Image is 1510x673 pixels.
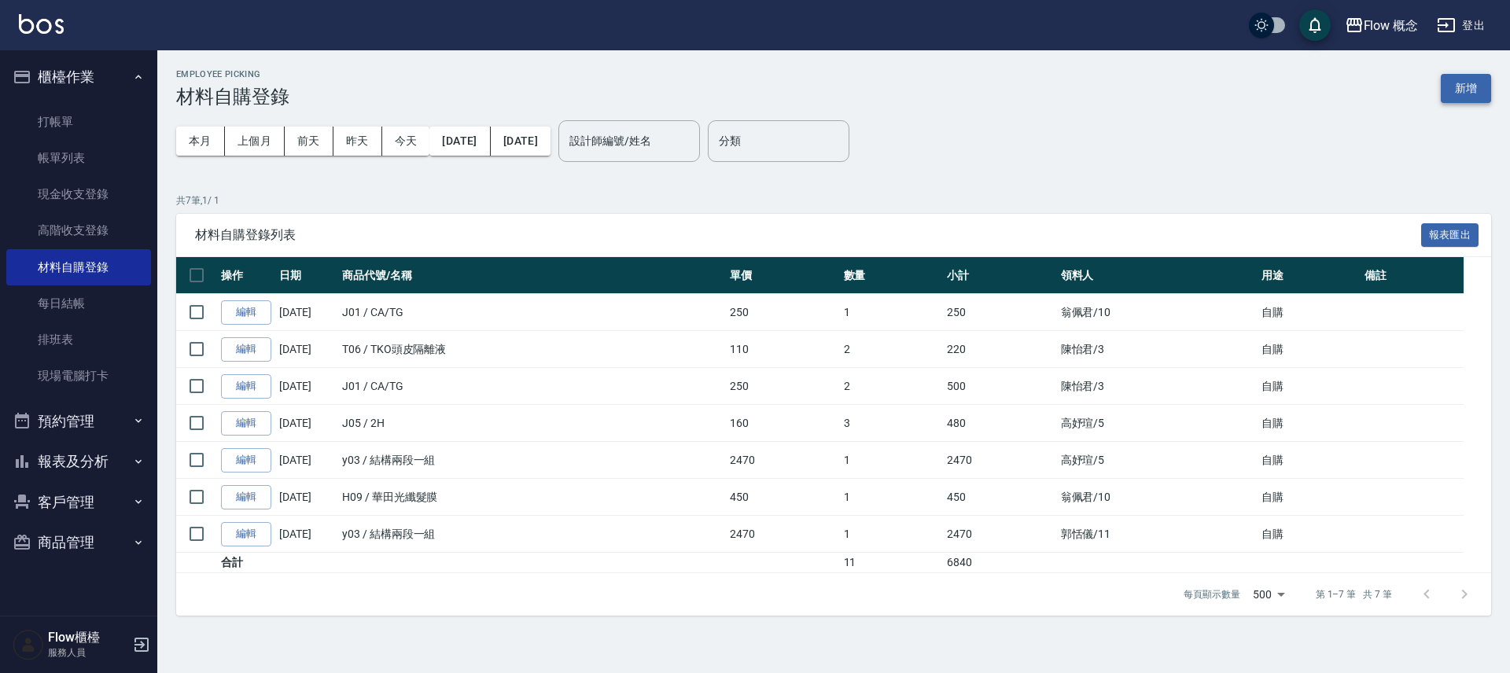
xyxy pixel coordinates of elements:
[726,368,840,405] td: 250
[840,479,943,516] td: 1
[6,140,151,176] a: 帳單列表
[6,285,151,322] a: 每日結帳
[217,257,275,294] th: 操作
[726,479,840,516] td: 450
[221,300,271,325] a: 編輯
[1258,442,1361,479] td: 自購
[13,629,44,660] img: Person
[1441,80,1491,95] a: 新增
[491,127,551,156] button: [DATE]
[338,442,726,479] td: y03 / 結構兩段一組
[6,358,151,394] a: 現場電腦打卡
[943,442,1057,479] td: 2470
[1258,368,1361,405] td: 自購
[6,212,151,248] a: 高階收支登錄
[1057,516,1258,553] td: 郭恬儀 /11
[195,227,1421,243] span: 材料自購登錄列表
[6,522,151,563] button: 商品管理
[1057,405,1258,442] td: 高妤瑄 /5
[275,479,338,516] td: [DATE]
[176,86,289,108] h3: 材料自購登錄
[338,479,726,516] td: H09 / 華田光纖髮膜
[943,331,1057,368] td: 220
[726,405,840,442] td: 160
[176,127,225,156] button: 本月
[338,516,726,553] td: y03 / 結構兩段一組
[221,448,271,473] a: 編輯
[943,368,1057,405] td: 500
[176,193,1491,208] p: 共 7 筆, 1 / 1
[1421,226,1479,241] a: 報表匯出
[1316,587,1392,601] p: 第 1–7 筆 共 7 筆
[221,522,271,546] a: 編輯
[840,516,943,553] td: 1
[338,294,726,331] td: J01 / CA/TG
[1057,479,1258,516] td: 翁佩君 /10
[1339,9,1425,42] button: Flow 概念
[6,322,151,358] a: 排班表
[1258,516,1361,553] td: 自購
[840,405,943,442] td: 3
[221,411,271,436] a: 編輯
[176,69,289,79] h2: Employee Picking
[225,127,285,156] button: 上個月
[1299,9,1331,41] button: save
[1441,74,1491,103] button: 新增
[840,368,943,405] td: 2
[1258,331,1361,368] td: 自購
[275,294,338,331] td: [DATE]
[943,479,1057,516] td: 450
[1057,257,1258,294] th: 領料人
[840,553,943,573] td: 11
[943,405,1057,442] td: 480
[6,104,151,140] a: 打帳單
[338,257,726,294] th: 商品代號/名稱
[1258,294,1361,331] td: 自購
[275,257,338,294] th: 日期
[6,401,151,442] button: 預約管理
[840,442,943,479] td: 1
[943,553,1057,573] td: 6840
[1184,587,1240,601] p: 每頁顯示數量
[6,441,151,482] button: 報表及分析
[338,331,726,368] td: T06 / TKO頭皮隔離液
[382,127,430,156] button: 今天
[840,331,943,368] td: 2
[275,368,338,405] td: [DATE]
[726,331,840,368] td: 110
[275,516,338,553] td: [DATE]
[1258,257,1361,294] th: 用途
[1258,405,1361,442] td: 自購
[285,127,333,156] button: 前天
[726,257,840,294] th: 單價
[6,482,151,523] button: 客戶管理
[1361,257,1464,294] th: 備註
[338,368,726,405] td: J01 / CA/TG
[217,553,275,573] td: 合計
[1057,368,1258,405] td: 陳怡君 /3
[1057,331,1258,368] td: 陳怡君 /3
[1057,294,1258,331] td: 翁佩君 /10
[1421,223,1479,248] button: 報表匯出
[221,337,271,362] a: 編輯
[221,485,271,509] a: 編輯
[726,516,840,553] td: 2470
[943,294,1057,331] td: 250
[840,257,943,294] th: 數量
[6,57,151,97] button: 櫃檯作業
[6,249,151,285] a: 材料自購登錄
[333,127,382,156] button: 昨天
[840,294,943,331] td: 1
[6,176,151,212] a: 現金收支登錄
[19,14,64,34] img: Logo
[48,645,128,660] p: 服務人員
[221,374,271,399] a: 編輯
[275,442,338,479] td: [DATE]
[943,257,1057,294] th: 小計
[1431,11,1491,40] button: 登出
[726,442,840,479] td: 2470
[275,331,338,368] td: [DATE]
[48,630,128,645] h5: Flow櫃檯
[1057,442,1258,479] td: 高妤瑄 /5
[1247,573,1291,616] div: 500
